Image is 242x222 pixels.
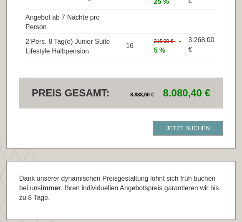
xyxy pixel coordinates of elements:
[153,121,223,136] a: Jetzt buchen
[25,34,123,58] td: 2 Pers. 8 Tag(e) Junior Suite Lifestyle Halbpension
[130,92,154,98] span: 8.888,00 €
[123,34,151,58] td: 16
[25,86,121,100] div: Preis gesamt:
[154,38,174,44] span: 215,00 €
[41,184,61,192] strong: immer
[185,34,217,58] td: 3.268,00 €
[163,87,210,98] span: 8.080,40 €
[19,174,223,203] p: Dank unserer dynamischen Preisgestaltung lohnt sich früh buchen bei uns . Ihren individuellen Ang...
[25,9,123,34] td: Angebot ab 7 Nächte pro Person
